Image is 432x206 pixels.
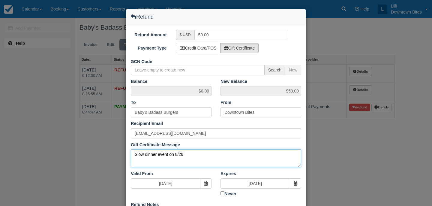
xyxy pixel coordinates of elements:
[131,120,163,127] label: Recipient Email
[220,43,259,53] label: Gift Certificate
[220,99,231,106] label: From
[126,30,171,38] label: Refund Amount
[176,43,220,53] label: Credit Card/POS
[131,128,301,138] input: Email
[220,190,301,197] label: Never
[131,99,136,106] label: To
[131,171,153,177] label: Valid From
[131,78,147,85] label: Balance
[220,107,301,117] input: Name
[285,65,301,75] span: New
[131,142,180,148] label: Gift Certificate Message
[180,33,191,37] small: $ USD
[220,78,247,85] label: New Balance
[131,107,211,117] input: Name
[264,65,285,75] span: Search
[220,86,301,96] span: $50.00
[131,86,211,96] span: $0.00
[131,14,154,20] h4: Refund
[194,30,286,40] input: Valid number required.
[131,65,264,75] input: Leave empty to create new
[220,171,236,177] label: Expires
[126,43,171,51] label: Payment Type
[220,191,224,195] input: Never
[126,56,171,65] label: GCN Code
